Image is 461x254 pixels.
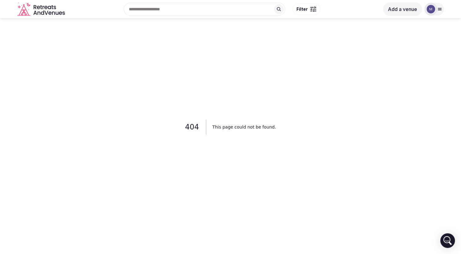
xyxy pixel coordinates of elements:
[296,6,308,12] span: Filter
[212,120,276,135] h2: This page could not be found.
[383,6,422,12] a: Add a venue
[427,5,435,13] img: mike-1807
[17,2,66,16] a: Visit the homepage
[440,233,455,248] div: Open Intercom Messenger
[383,2,422,16] button: Add a venue
[17,2,66,16] svg: Retreats and Venues company logo
[185,120,206,135] h1: 404
[293,3,320,15] button: Filter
